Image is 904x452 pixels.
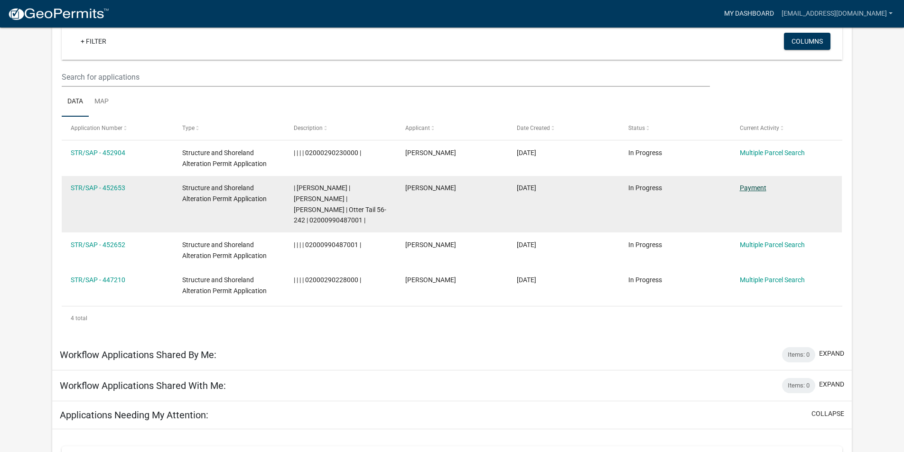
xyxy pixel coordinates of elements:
[71,241,125,249] a: STR/SAP - 452652
[396,117,508,139] datatable-header-cell: Applicant
[628,184,662,192] span: In Progress
[740,276,805,284] a: Multiple Parcel Search
[405,276,456,284] span: Brady Miller
[819,379,844,389] button: expand
[730,117,842,139] datatable-header-cell: Current Activity
[720,5,778,23] a: My Dashboard
[182,276,267,295] span: Structure and Shoreland Alteration Permit Application
[182,241,267,259] span: Structure and Shoreland Alteration Permit Application
[628,125,645,131] span: Status
[62,306,842,330] div: 4 total
[60,380,226,391] h5: Workflow Applications Shared With Me:
[517,184,536,192] span: 07/21/2025
[508,117,619,139] datatable-header-cell: Date Created
[628,241,662,249] span: In Progress
[294,184,386,224] span: | Eric Babolian | BRADY T MILLER | AMIE JO MILLER | Otter Tail 56-242 | 02000990487001 |
[294,125,323,131] span: Description
[294,241,361,249] span: | | | | 02000990487001 |
[182,184,267,203] span: Structure and Shoreland Alteration Permit Application
[628,149,662,157] span: In Progress
[71,149,125,157] a: STR/SAP - 452904
[517,125,550,131] span: Date Created
[71,125,122,131] span: Application Number
[782,378,815,393] div: Items: 0
[405,184,456,192] span: Brady Miller
[182,125,195,131] span: Type
[740,125,779,131] span: Current Activity
[89,87,114,117] a: Map
[784,33,830,50] button: Columns
[182,149,267,167] span: Structure and Shoreland Alteration Permit Application
[73,33,114,50] a: + Filter
[62,117,173,139] datatable-header-cell: Application Number
[294,276,361,284] span: | | | | 02000290228000 |
[173,117,285,139] datatable-header-cell: Type
[782,347,815,362] div: Items: 0
[405,125,430,131] span: Applicant
[52,8,852,340] div: collapse
[285,117,396,139] datatable-header-cell: Description
[517,241,536,249] span: 07/21/2025
[71,276,125,284] a: STR/SAP - 447210
[60,349,216,360] h5: Workflow Applications Shared By Me:
[740,241,805,249] a: Multiple Parcel Search
[811,409,844,419] button: collapse
[62,87,89,117] a: Data
[71,184,125,192] a: STR/SAP - 452653
[405,149,456,157] span: Brady Miller
[819,349,844,359] button: expand
[60,409,208,421] h5: Applications Needing My Attention:
[405,241,456,249] span: Brady Miller
[294,149,361,157] span: | | | | 02000290230000 |
[517,276,536,284] span: 07/09/2025
[778,5,896,23] a: [EMAIL_ADDRESS][DOMAIN_NAME]
[619,117,730,139] datatable-header-cell: Status
[628,276,662,284] span: In Progress
[740,149,805,157] a: Multiple Parcel Search
[62,67,709,87] input: Search for applications
[740,184,766,192] a: Payment
[517,149,536,157] span: 07/21/2025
